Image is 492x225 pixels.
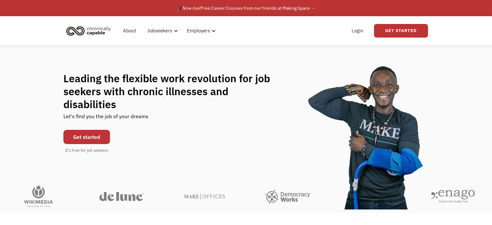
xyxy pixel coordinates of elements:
em: Now live! [182,5,201,11]
div: Jobseekers [143,20,180,41]
div: 🎓 Free Career Courses from our friends at Making Space → [177,4,315,12]
a: About [119,20,140,41]
div: It's free for job seekers [65,147,108,154]
div: Jobseekers [147,27,172,35]
a: home [64,24,116,38]
img: Chronically Capable logo [64,24,113,38]
a: Get Started [374,24,428,38]
div: Let's find you the job of your dreams [63,111,148,127]
a: Login [348,20,367,41]
h1: Leading the flexible work revolution for job seekers with chronic illnesses and disabilities [63,72,283,111]
div: Employers [187,27,210,35]
div: Employers [183,20,218,41]
a: Get started [63,130,110,144]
